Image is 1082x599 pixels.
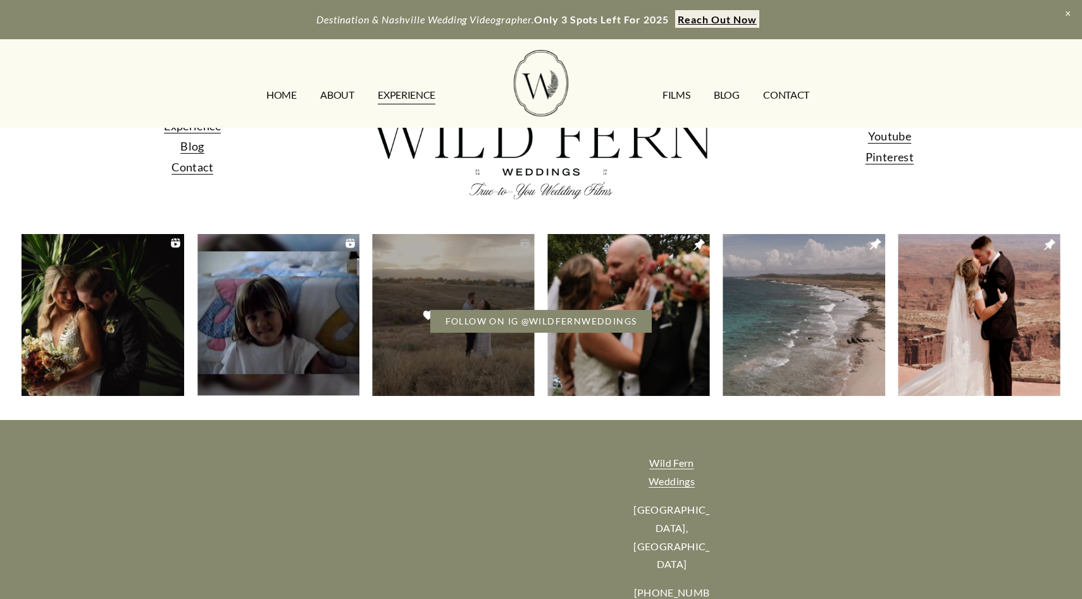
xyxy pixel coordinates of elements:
[868,129,912,143] span: Youtube
[197,233,359,397] img: Screen Shot 2022-12-09 at 1.37.04 PM.png
[514,50,568,116] img: Wild Fern Weddings
[898,234,1060,397] img: Screen Shot 2022-12-09 at 1.36.36 PM.png
[722,234,885,397] img: Screen Shot 2022-12-09 at 1.36.44 PM.png
[378,85,435,105] a: EXPERIENCE
[868,126,912,147] a: Youtube
[171,160,213,174] span: Contact
[866,150,914,164] span: Pinterest
[763,85,809,105] a: CONTACT
[631,501,712,574] p: [GEOGRAPHIC_DATA], [GEOGRAPHIC_DATA]
[320,85,354,105] a: ABOUT
[714,85,740,105] a: Blog
[171,157,213,178] a: Contact
[430,310,652,333] a: FOLLOW ON IG @WILDFERNWEDDINGS
[21,234,185,397] img: Screen Shot 2022-12-09 at 1.37.17 PM.png
[866,147,914,168] a: Pinterest
[180,136,204,157] a: Blog
[631,454,712,491] a: Wild Fern Weddings
[266,85,297,105] a: HOME
[180,139,204,153] span: Blog
[678,13,756,25] strong: Reach Out Now
[662,85,690,105] a: FILMS
[547,234,711,397] img: Screen Shot 2022-12-09 at 1.36.53 PM.png
[675,10,759,28] a: Reach Out Now
[372,234,535,397] img: Screen Shot 2022-12-09 at 1.37.11 PM.png
[164,119,221,133] span: Experience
